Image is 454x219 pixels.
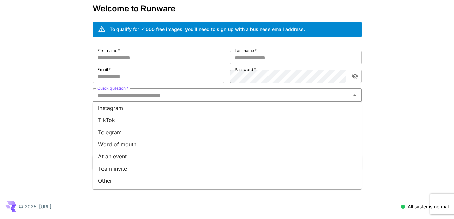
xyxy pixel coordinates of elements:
[408,203,449,210] p: All systems normal
[93,126,362,138] li: Telegram
[97,48,120,53] label: First name
[93,150,362,162] li: At an event
[19,203,51,210] p: © 2025, [URL]
[93,4,362,13] h3: Welcome to Runware
[235,48,257,53] label: Last name
[93,175,362,187] li: Other
[97,85,128,91] label: Quick question
[93,138,362,150] li: Word of mouth
[110,26,305,33] div: To qualify for ~1000 free images, you’ll need to sign up with a business email address.
[93,162,362,175] li: Team invite
[349,70,361,82] button: toggle password visibility
[350,90,359,100] button: Close
[97,67,111,72] label: Email
[235,67,256,72] label: Password
[93,102,362,114] li: Instagram
[93,114,362,126] li: TikTok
